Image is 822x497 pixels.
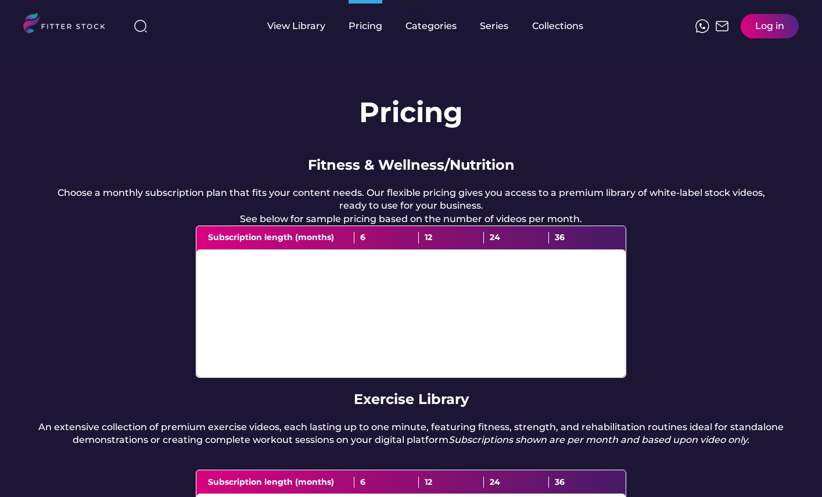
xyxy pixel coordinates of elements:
div: Fitness & Wellness/Nutrition [308,155,515,175]
div: View Library [267,20,325,33]
img: meteor-icons_whatsapp%20%281%29.svg [695,19,709,33]
div: 6 [354,477,419,488]
div: 12 [419,477,484,488]
div: Subscription length (months) [208,232,354,244]
div: Choose a monthly subscription plan that fits your content needs. Our flexible pricing gives you a... [46,187,776,226]
div: Exercise Library [354,389,469,409]
div: fvck [405,6,421,17]
div: 6 [354,232,419,244]
div: Collections [532,20,583,33]
div: 24 [484,232,549,244]
div: Log in [755,20,784,33]
img: search-normal%203.svg [134,19,148,33]
div: Pricing [349,20,382,33]
div: 36 [549,232,614,244]
div: 12 [419,232,484,244]
img: LOGO.svg [23,13,115,37]
div: Subscription length (months) [208,477,354,488]
h1: Pricing [359,93,463,132]
div: 36 [549,477,614,488]
img: Frame%2051.svg [715,19,729,33]
div: Series [480,20,509,33]
div: Categories [405,20,457,33]
div: An extensive collection of premium exercise videos, each lasting up to one minute, featuring fitn... [23,421,799,447]
em: Subscriptions shown are per month and based upon video only. [448,434,749,445]
div: 24 [484,477,549,488]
